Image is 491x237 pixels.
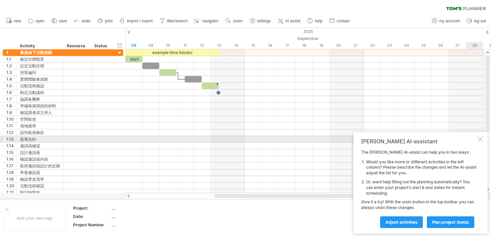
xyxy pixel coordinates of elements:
[158,17,190,25] a: filter/search
[439,19,460,23] span: my account
[6,76,16,82] div: 1.4
[20,76,60,82] div: 實體體驗會規劃
[474,19,486,23] span: log out
[6,83,16,89] div: 1.5
[6,143,16,149] div: 1.14
[3,206,66,231] div: Add your own logo
[14,19,21,23] span: new
[20,43,60,49] div: Activity
[111,214,167,219] div: ....
[20,116,60,122] div: 空間租借
[20,96,60,102] div: 協調各團隊
[248,17,273,25] a: settings
[127,19,153,23] span: import / export
[125,42,142,49] div: Monday, 8 September 2025
[50,17,69,25] a: save
[20,183,60,189] div: 活動流程確認
[111,205,167,211] div: ....
[6,49,16,56] div: 1
[6,63,16,69] div: 1.2
[366,179,476,196] li: Or, want help filling out the planning automatically? You can enter your project's start & end da...
[6,116,16,122] div: 1.10
[361,138,476,145] div: [PERSON_NAME] AI-assistant
[111,222,167,228] div: ....
[6,189,16,196] div: 1.21
[6,56,16,62] div: 1.1
[20,109,60,116] div: 確認講者或主持人
[73,205,110,211] div: Project:
[244,42,262,49] div: Monday, 15 September 2025
[257,19,271,23] span: settings
[328,17,352,25] a: contact
[159,42,176,49] div: Wednesday, 10 September 2025
[202,19,218,23] span: navigator
[6,109,16,116] div: 1.9
[20,63,60,69] div: 設定活動目標
[6,129,16,136] div: 1.12
[20,69,60,76] div: 預算編列
[59,19,67,23] span: save
[125,49,219,56] div: example time blocks:
[5,17,23,25] a: new
[6,183,16,189] div: 1.20
[366,159,476,176] li: Would you like more or different activities in the left column? Please describe the changes and l...
[176,42,193,49] div: Thursday, 11 September 2025
[20,189,60,196] div: 制定時間表
[20,89,60,96] div: 制定活動議程
[465,17,488,25] a: log out
[6,96,16,102] div: 1.7
[72,17,93,25] a: undo
[6,163,16,169] div: 1.17
[193,17,220,25] a: navigator
[6,156,16,162] div: 1.16
[20,49,60,56] div: 募資線下活動規劃
[20,136,60,142] div: 簽署合約
[6,123,16,129] div: 1.11
[210,42,227,49] div: Saturday, 13 September 2025
[73,222,110,228] div: Project Number
[313,42,330,49] div: Friday, 19 September 2025
[105,19,113,23] span: print
[20,176,60,182] div: 確認寄送清單
[20,83,60,89] div: 活動流程確認
[361,150,476,228] div: The [PERSON_NAME] AI-assist can help you in two ways: Give it a try! With the undo button in the ...
[233,19,242,23] span: zoom
[381,42,398,49] div: Tuesday, 23 September 2025
[6,149,16,156] div: 1.15
[385,220,418,225] span: Adjust activities
[6,176,16,182] div: 1.19
[6,136,16,142] div: 1.13
[20,156,60,162] div: 確認邀請函內容
[432,42,449,49] div: Friday, 26 September 2025
[227,42,244,49] div: Sunday, 14 September 2025
[306,17,324,25] a: help
[415,42,432,49] div: Thursday, 25 September 2025
[285,19,300,23] span: AI assist
[330,42,347,49] div: Saturday, 20 September 2025
[276,17,302,25] a: AI assist
[118,17,155,25] a: import / export
[380,216,423,228] a: Adjust activities
[20,143,60,149] div: 邀請函確認
[20,129,60,136] div: 談判租借條款
[125,56,142,62] div: start
[6,89,16,96] div: 1.6
[364,42,381,49] div: Monday, 22 September 2025
[315,19,322,23] span: help
[449,42,466,49] div: Saturday, 27 September 2025
[398,42,415,49] div: Wednesday, 24 September 2025
[142,42,159,49] div: Tuesday, 9 September 2025
[262,42,279,49] div: Tuesday, 16 September 2025
[94,43,109,49] div: Status
[6,169,16,176] div: 1.18
[347,42,364,49] div: Sunday, 21 September 2025
[6,69,16,76] div: 1.3
[20,163,60,169] div: 取得邀請函設計的反饋
[96,17,115,25] a: print
[224,17,244,25] a: zoom
[26,17,46,25] a: open
[466,42,483,49] div: Sunday, 28 September 2025
[432,220,469,225] span: plan project (beta)
[20,123,60,129] div: 場地搜尋
[296,42,313,49] div: Thursday, 18 September 2025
